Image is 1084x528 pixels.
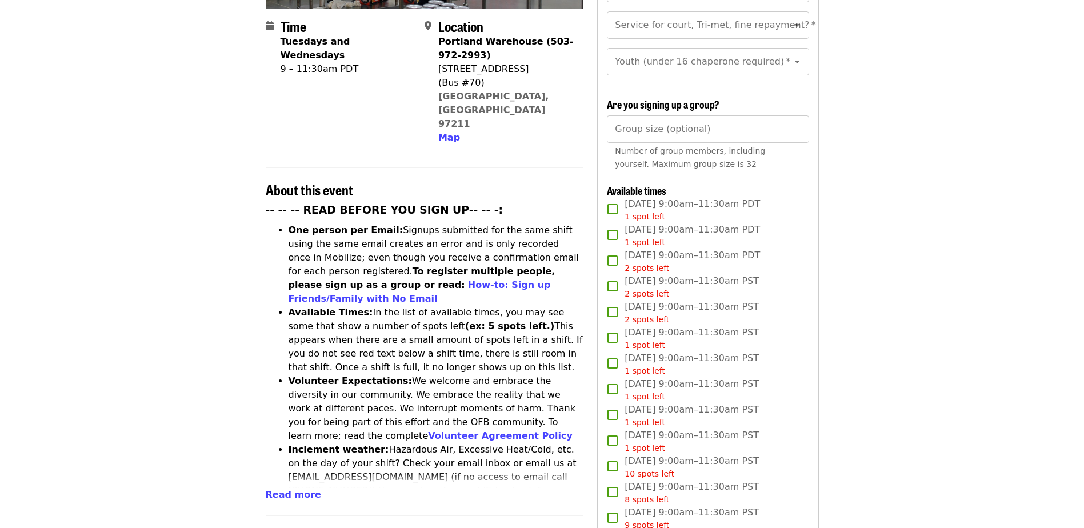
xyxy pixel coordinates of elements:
[607,183,666,198] span: Available times
[625,377,759,403] span: [DATE] 9:00am–11:30am PST
[266,488,321,502] button: Read more
[289,306,584,374] li: In the list of available times, you may see some that show a number of spots left This appears wh...
[625,300,759,326] span: [DATE] 9:00am–11:30am PST
[281,16,306,36] span: Time
[625,469,674,478] span: 10 spots left
[281,36,350,61] strong: Tuesdays and Wednesdays
[625,341,665,350] span: 1 spot left
[281,62,415,76] div: 9 – 11:30am PDT
[438,131,460,145] button: Map
[465,321,554,331] strong: (ex: 5 spots left.)
[438,76,574,90] div: (Bus #70)
[625,289,669,298] span: 2 spots left
[266,179,353,199] span: About this event
[289,266,555,290] strong: To register multiple people, please sign up as a group or read:
[625,443,665,453] span: 1 spot left
[607,115,809,143] input: [object Object]
[625,263,669,273] span: 2 spots left
[289,375,413,386] strong: Volunteer Expectations:
[266,489,321,500] span: Read more
[289,444,389,455] strong: Inclement weather:
[625,495,669,504] span: 8 spots left
[438,132,460,143] span: Map
[625,429,759,454] span: [DATE] 9:00am–11:30am PST
[289,374,584,443] li: We welcome and embrace the diversity in our community. We embrace the reality that we work at dif...
[266,204,503,216] strong: -- -- -- READ BEFORE YOU SIGN UP-- -- -:
[428,430,573,441] a: Volunteer Agreement Policy
[615,146,765,169] span: Number of group members, including yourself. Maximum group size is 32
[625,480,759,506] span: [DATE] 9:00am–11:30am PST
[625,223,760,249] span: [DATE] 9:00am–11:30am PDT
[438,62,574,76] div: [STREET_ADDRESS]
[625,454,759,480] span: [DATE] 9:00am–11:30am PST
[438,16,483,36] span: Location
[789,17,805,33] button: Open
[289,443,584,511] li: Hazardous Air, Excessive Heat/Cold, etc. on the day of your shift? Check your email inbox or emai...
[789,54,805,70] button: Open
[289,307,373,318] strong: Available Times:
[438,91,549,129] a: [GEOGRAPHIC_DATA], [GEOGRAPHIC_DATA] 97211
[625,403,759,429] span: [DATE] 9:00am–11:30am PST
[625,326,759,351] span: [DATE] 9:00am–11:30am PST
[289,279,551,304] a: How-to: Sign up Friends/Family with No Email
[438,36,574,61] strong: Portland Warehouse (503-972-2993)
[625,249,760,274] span: [DATE] 9:00am–11:30am PDT
[625,392,665,401] span: 1 spot left
[425,21,431,31] i: map-marker-alt icon
[625,197,760,223] span: [DATE] 9:00am–11:30am PDT
[607,97,719,111] span: Are you signing up a group?
[625,212,665,221] span: 1 spot left
[625,366,665,375] span: 1 spot left
[625,238,665,247] span: 1 spot left
[289,223,584,306] li: Signups submitted for the same shift using the same email creates an error and is only recorded o...
[625,418,665,427] span: 1 spot left
[266,21,274,31] i: calendar icon
[625,274,759,300] span: [DATE] 9:00am–11:30am PST
[625,315,669,324] span: 2 spots left
[625,351,759,377] span: [DATE] 9:00am–11:30am PST
[289,225,403,235] strong: One person per Email:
